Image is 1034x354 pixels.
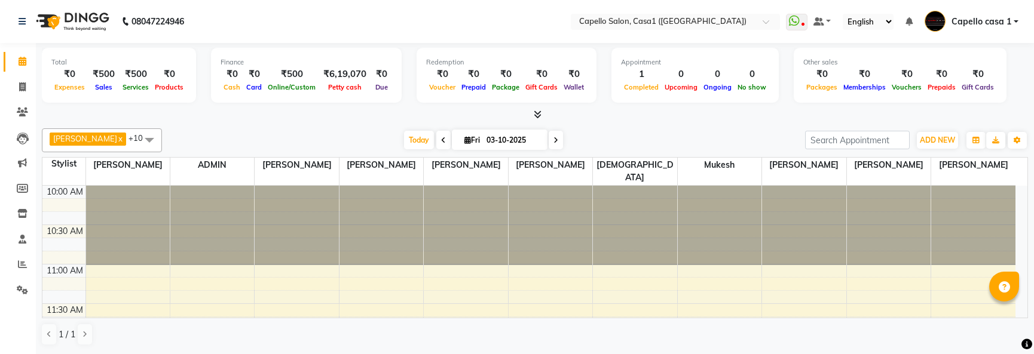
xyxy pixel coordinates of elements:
[522,83,561,91] span: Gift Cards
[925,11,946,32] img: Capello casa 1
[662,83,700,91] span: Upcoming
[51,83,88,91] span: Expenses
[803,57,997,67] div: Other sales
[735,67,769,81] div: 0
[803,83,840,91] span: Packages
[984,306,1022,342] iframe: chat widget
[325,83,365,91] span: Petty cash
[170,158,254,173] span: ADMIN
[805,131,910,149] input: Search Appointment
[522,67,561,81] div: ₹0
[920,136,955,144] span: ADD NEW
[221,67,243,81] div: ₹0
[925,83,959,91] span: Prepaids
[129,133,152,143] span: +10
[51,67,88,81] div: ₹0
[889,67,925,81] div: ₹0
[489,83,522,91] span: Package
[700,67,735,81] div: 0
[461,136,483,144] span: Fri
[662,67,700,81] div: 0
[319,67,371,81] div: ₹6,19,070
[678,158,761,173] span: Mukesh
[561,67,587,81] div: ₹0
[509,158,592,173] span: [PERSON_NAME]
[959,83,997,91] span: Gift Cards
[131,5,184,38] b: 08047224946
[255,158,338,173] span: [PERSON_NAME]
[221,57,392,67] div: Finance
[803,67,840,81] div: ₹0
[889,83,925,91] span: Vouchers
[53,134,117,143] span: [PERSON_NAME]
[840,83,889,91] span: Memberships
[917,132,958,149] button: ADD NEW
[959,67,997,81] div: ₹0
[489,67,522,81] div: ₹0
[561,83,587,91] span: Wallet
[762,158,846,173] span: [PERSON_NAME]
[243,83,265,91] span: Card
[735,83,769,91] span: No show
[44,186,85,198] div: 10:00 AM
[621,57,769,67] div: Appointment
[221,83,243,91] span: Cash
[59,328,75,341] span: 1 / 1
[426,67,458,81] div: ₹0
[458,83,489,91] span: Prepaid
[117,134,123,143] a: x
[120,67,152,81] div: ₹500
[426,57,587,67] div: Redemption
[243,67,265,81] div: ₹0
[88,67,120,81] div: ₹500
[339,158,423,173] span: [PERSON_NAME]
[483,131,543,149] input: 2025-10-03
[371,67,392,81] div: ₹0
[42,158,85,170] div: Stylist
[426,83,458,91] span: Voucher
[44,264,85,277] div: 11:00 AM
[51,57,186,67] div: Total
[593,158,677,185] span: [DEMOGRAPHIC_DATA]
[424,158,507,173] span: [PERSON_NAME]
[952,16,1011,28] span: Capello casa 1
[44,225,85,238] div: 10:30 AM
[925,67,959,81] div: ₹0
[30,5,112,38] img: logo
[265,67,319,81] div: ₹500
[931,158,1015,173] span: [PERSON_NAME]
[847,158,931,173] span: [PERSON_NAME]
[120,83,152,91] span: Services
[152,67,186,81] div: ₹0
[44,304,85,316] div: 11:30 AM
[152,83,186,91] span: Products
[265,83,319,91] span: Online/Custom
[92,83,115,91] span: Sales
[700,83,735,91] span: Ongoing
[621,83,662,91] span: Completed
[404,131,434,149] span: Today
[458,67,489,81] div: ₹0
[621,67,662,81] div: 1
[840,67,889,81] div: ₹0
[86,158,170,173] span: [PERSON_NAME]
[372,83,391,91] span: Due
